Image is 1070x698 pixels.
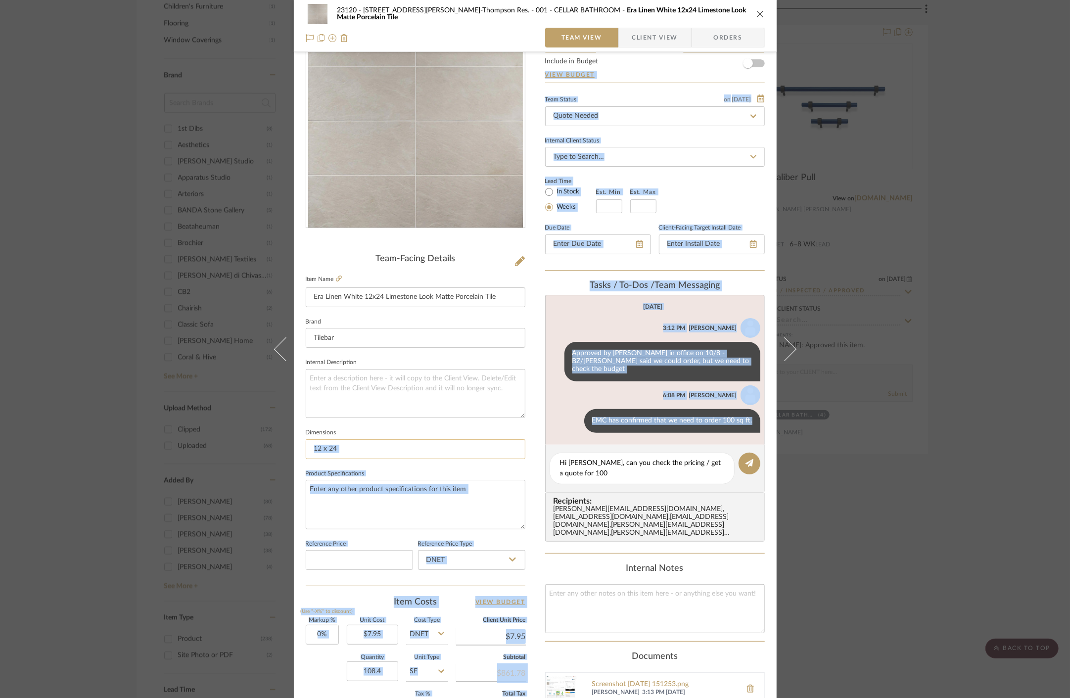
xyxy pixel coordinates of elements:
[643,689,737,697] span: 3:13 PM [DATE]
[418,542,472,547] label: Reference Price Type
[643,303,662,310] div: [DATE]
[689,324,737,332] div: [PERSON_NAME]
[659,226,741,231] label: Client-Facing Target Install Date
[306,254,525,265] div: Team-Facing Details
[475,596,525,608] a: View Budget
[731,96,752,103] span: [DATE]
[398,692,448,697] label: Tax %
[456,663,526,681] div: $861.78
[724,96,731,102] span: on
[545,139,600,143] div: Internal Client Status
[306,4,329,24] img: c5ee0a9a-3ff7-48ae-9ae5-c0babefb5273_48x40.jpg
[756,9,765,18] button: close
[347,655,398,660] label: Quantity
[741,385,760,405] img: user_avatar.png
[545,71,765,79] a: View Budget
[545,186,596,213] mat-radio-group: Select item type
[545,651,765,662] div: Documents
[456,618,526,623] label: Client Unit Price
[545,563,765,574] div: Internal Notes
[554,506,760,537] div: [PERSON_NAME][EMAIL_ADDRESS][DOMAIN_NAME] , [EMAIL_ADDRESS][DOMAIN_NAME] , [EMAIL_ADDRESS][DOMAIN...
[545,97,577,102] div: Team Status
[456,655,526,660] label: Subtotal
[741,318,760,338] img: user_avatar.png
[545,234,651,254] input: Enter Due Date
[306,275,342,283] label: Item Name
[554,497,760,506] span: Recipients:
[592,681,737,689] a: Screenshot [DATE] 151253.png
[306,618,339,623] label: Markup %
[564,342,760,381] div: Approved by [PERSON_NAME] in office on 10/8 - BZ/[PERSON_NAME] said we could order, but we need t...
[340,34,348,42] img: Remove from project
[536,7,627,14] span: 001 - CELLAR BATHROOM
[337,7,746,21] span: Era Linen White 12x24 Limestone Look Matte Porcelain Tile
[545,177,596,186] label: Lead Time
[406,655,448,660] label: Unit Type
[306,13,525,228] div: 0
[555,187,580,196] label: In Stock
[590,281,654,290] span: Tasks / To-Dos /
[584,409,760,433] div: EMC has confirmed that we need to order 100 sq ft.
[555,203,576,212] label: Weeks
[632,28,678,47] span: Client View
[306,471,365,476] label: Product Specifications
[306,287,525,307] input: Enter Item Name
[545,106,765,126] input: Type to Search…
[663,324,686,332] div: 3:12 PM
[306,439,525,459] input: Enter the dimensions of this item
[561,28,602,47] span: Team View
[306,328,525,348] input: Enter Brand
[347,618,398,623] label: Unit Cost
[306,430,336,435] label: Dimensions
[545,280,765,291] div: team Messaging
[306,320,322,325] label: Brand
[659,234,765,254] input: Enter Install Date
[703,28,753,47] span: Orders
[630,188,656,195] label: Est. Max
[337,7,536,14] span: 23120 - [STREET_ADDRESS][PERSON_NAME]-Thompson Res.
[596,188,621,195] label: Est. Min
[545,226,570,231] label: Due Date
[306,360,357,365] label: Internal Description
[592,689,640,697] span: [PERSON_NAME]
[306,542,346,547] label: Reference Price
[545,147,765,167] input: Type to Search…
[689,391,737,400] div: [PERSON_NAME]
[663,391,686,400] div: 6:08 PM
[308,13,523,228] img: c5ee0a9a-3ff7-48ae-9ae5-c0babefb5273_436x436.jpg
[456,692,526,697] label: Total Tax
[406,618,448,623] label: Cost Type
[306,596,525,608] div: Item Costs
